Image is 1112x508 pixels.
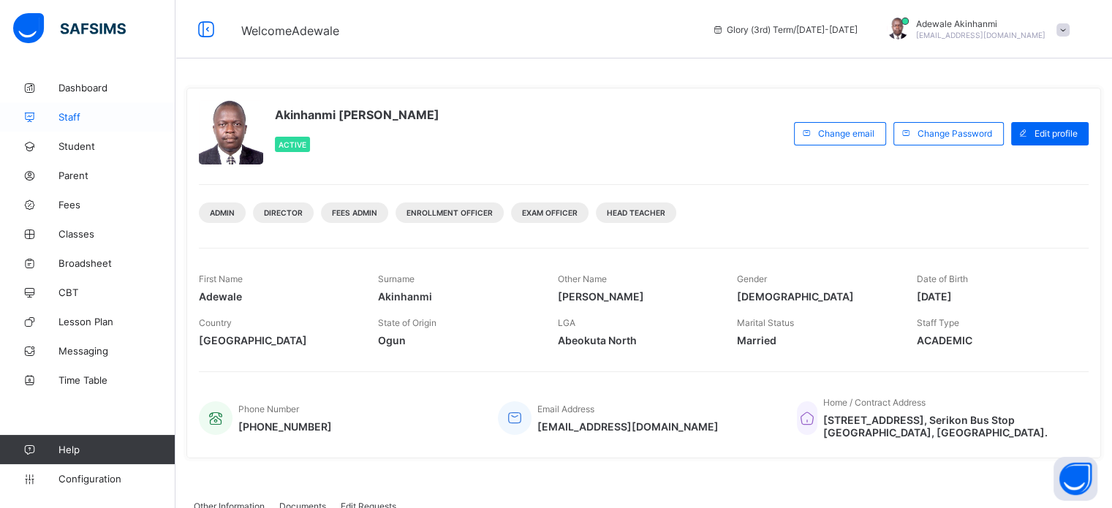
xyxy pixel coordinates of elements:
span: Date of Birth [917,273,968,284]
span: Home / Contract Address [823,397,926,408]
span: Surname [378,273,415,284]
span: Lesson Plan [58,316,175,327]
span: Adewale Akinhanmi [916,18,1045,29]
span: Fees Admin [332,208,377,217]
span: State of Origin [378,317,436,328]
span: Head Teacher [607,208,665,217]
span: [PERSON_NAME] [558,290,715,303]
span: Staff [58,111,175,123]
img: safsims [13,13,126,44]
span: [DEMOGRAPHIC_DATA] [737,290,894,303]
span: First Name [199,273,243,284]
span: Akinhanmi [PERSON_NAME] [275,107,439,122]
span: [PHONE_NUMBER] [238,420,332,433]
span: Staff Type [917,317,959,328]
span: Welcome Adewale [241,23,339,38]
span: Married [737,334,894,346]
span: Adewale [199,290,356,303]
span: Broadsheet [58,257,175,269]
span: CBT [58,287,175,298]
span: Enrollment Officer [406,208,493,217]
span: [EMAIL_ADDRESS][DOMAIN_NAME] [916,31,1045,39]
span: Akinhanmi [378,290,535,303]
span: Student [58,140,175,152]
span: ACADEMIC [917,334,1074,346]
span: Fees [58,199,175,211]
button: Open asap [1054,457,1097,501]
span: Change Password [918,128,992,139]
span: Classes [58,228,175,240]
span: Admin [210,208,235,217]
span: Configuration [58,473,175,485]
span: session/term information [712,24,858,35]
span: Phone Number [238,403,299,414]
span: Change email [818,128,874,139]
span: Email Address [537,403,594,414]
span: Country [199,317,232,328]
span: Help [58,444,175,455]
span: Abeokuta North [558,334,715,346]
span: Ogun [378,334,535,346]
span: Time Table [58,374,175,386]
span: Active [279,140,306,149]
span: Gender [737,273,767,284]
span: Edit profile [1035,128,1078,139]
span: [GEOGRAPHIC_DATA] [199,334,356,346]
span: LGA [558,317,575,328]
span: Exam Officer [522,208,578,217]
span: [EMAIL_ADDRESS][DOMAIN_NAME] [537,420,719,433]
span: Parent [58,170,175,181]
span: DIRECTOR [264,208,303,217]
span: [STREET_ADDRESS], Serikon Bus Stop [GEOGRAPHIC_DATA], [GEOGRAPHIC_DATA]. [823,414,1074,439]
div: AdewaleAkinhanmi [872,18,1077,42]
span: Dashboard [58,82,175,94]
span: Other Name [558,273,607,284]
span: Marital Status [737,317,794,328]
span: [DATE] [917,290,1074,303]
span: Messaging [58,345,175,357]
